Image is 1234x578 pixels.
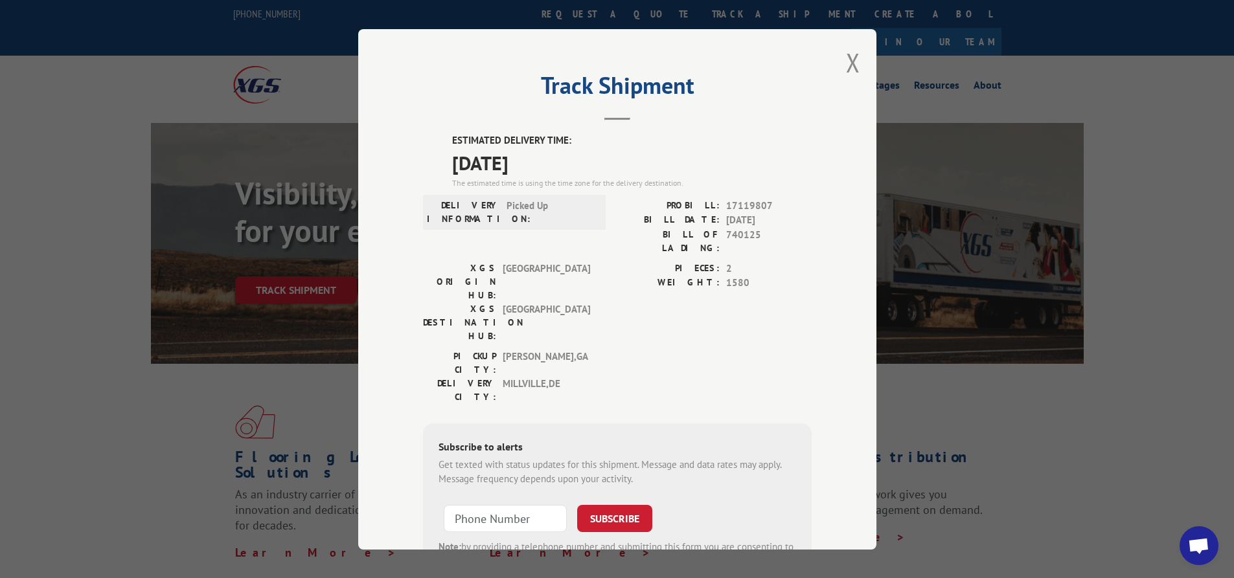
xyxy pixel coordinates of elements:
[452,133,812,148] label: ESTIMATED DELIVERY TIME:
[423,376,496,403] label: DELIVERY CITY:
[726,213,812,228] span: [DATE]
[617,198,720,213] label: PROBILL:
[452,148,812,177] span: [DATE]
[439,457,796,486] div: Get texted with status updates for this shipment. Message and data rates may apply. Message frequ...
[503,376,590,403] span: MILLVILLE , DE
[507,198,594,225] span: Picked Up
[1180,526,1218,565] a: Open chat
[423,76,812,101] h2: Track Shipment
[439,540,461,552] strong: Note:
[617,213,720,228] label: BILL DATE:
[427,198,500,225] label: DELIVERY INFORMATION:
[503,261,590,302] span: [GEOGRAPHIC_DATA]
[423,302,496,342] label: XGS DESTINATION HUB:
[726,261,812,276] span: 2
[617,276,720,291] label: WEIGHT:
[503,349,590,376] span: [PERSON_NAME] , GA
[423,261,496,302] label: XGS ORIGIN HUB:
[617,261,720,276] label: PIECES:
[439,438,796,457] div: Subscribe to alerts
[617,227,720,254] label: BILL OF LADING:
[423,349,496,376] label: PICKUP CITY:
[846,45,860,80] button: Close modal
[726,198,812,213] span: 17119807
[503,302,590,342] span: [GEOGRAPHIC_DATA]
[444,504,567,531] input: Phone Number
[726,276,812,291] span: 1580
[726,227,812,254] span: 740125
[452,177,812,188] div: The estimated time is using the time zone for the delivery destination.
[577,504,652,531] button: SUBSCRIBE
